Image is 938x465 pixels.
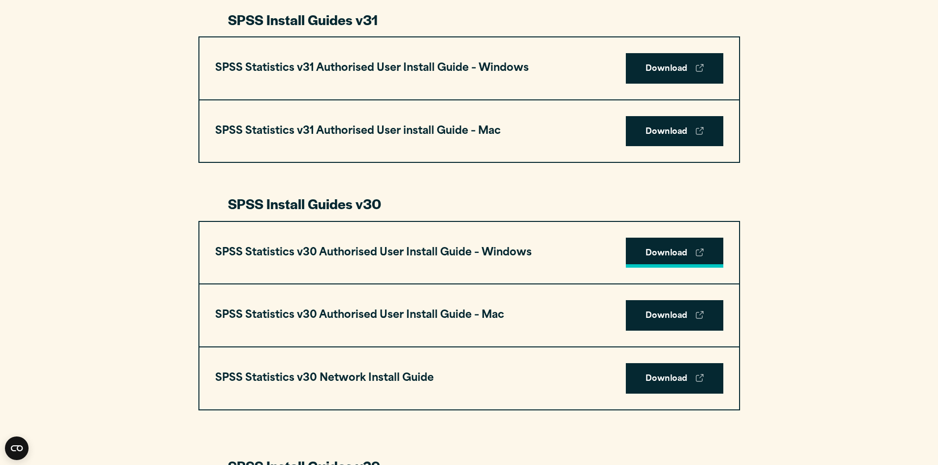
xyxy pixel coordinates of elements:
[228,10,711,29] h3: SPSS Install Guides v31
[215,369,434,388] h3: SPSS Statistics v30 Network Install Guide
[215,306,504,325] h3: SPSS Statistics v30 Authorised User Install Guide – Mac
[626,116,723,147] a: Download
[215,244,532,262] h3: SPSS Statistics v30 Authorised User Install Guide – Windows
[626,238,723,268] a: Download
[228,194,711,213] h3: SPSS Install Guides v30
[215,59,529,78] h3: SPSS Statistics v31 Authorised User Install Guide – Windows
[5,436,29,460] button: Open CMP widget
[215,122,501,141] h3: SPSS Statistics v31 Authorised User install Guide – Mac
[626,300,723,331] a: Download
[626,363,723,394] a: Download
[626,53,723,84] a: Download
